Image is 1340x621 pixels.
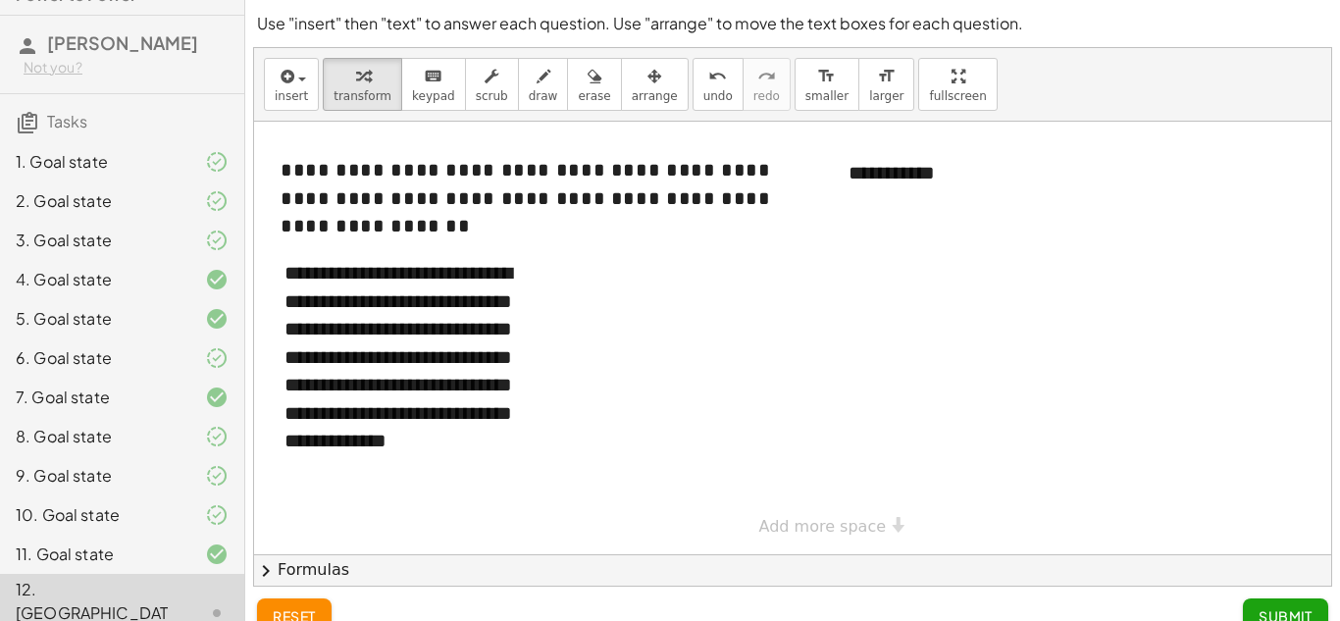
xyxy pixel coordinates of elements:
button: scrub [465,58,519,111]
div: 1. Goal state [16,150,174,174]
i: Task finished and correct. [205,307,229,331]
button: keyboardkeypad [401,58,466,111]
div: 5. Goal state [16,307,174,331]
div: 9. Goal state [16,464,174,488]
span: insert [275,89,308,103]
i: Task finished and part of it marked as correct. [205,150,229,174]
span: scrub [476,89,508,103]
div: 3. Goal state [16,229,174,252]
i: keyboard [424,65,442,88]
div: 10. Goal state [16,503,174,527]
button: chevron_rightFormulas [254,554,1331,586]
button: undoundo [693,58,744,111]
button: arrange [621,58,689,111]
span: transform [334,89,391,103]
span: larger [869,89,903,103]
span: Tasks [47,111,87,131]
span: chevron_right [254,559,278,583]
div: 4. Goal state [16,268,174,291]
span: draw [529,89,558,103]
div: 6. Goal state [16,346,174,370]
div: Not you? [24,58,229,78]
span: undo [703,89,733,103]
i: Task finished and correct. [205,268,229,291]
i: Task finished and part of it marked as correct. [205,189,229,213]
i: Task finished and correct. [205,543,229,566]
span: redo [753,89,780,103]
div: 8. Goal state [16,425,174,448]
i: format_size [817,65,836,88]
i: Task finished and part of it marked as correct. [205,346,229,370]
span: erase [578,89,610,103]
i: Task finished and correct. [205,386,229,409]
span: keypad [412,89,455,103]
span: smaller [805,89,849,103]
i: Task finished and part of it marked as correct. [205,503,229,527]
span: fullscreen [929,89,986,103]
i: undo [708,65,727,88]
button: transform [323,58,402,111]
button: redoredo [743,58,791,111]
div: 11. Goal state [16,543,174,566]
button: insert [264,58,319,111]
i: Task finished and part of it marked as correct. [205,464,229,488]
span: arrange [632,89,678,103]
div: 7. Goal state [16,386,174,409]
i: Task finished and part of it marked as correct. [205,425,229,448]
i: format_size [877,65,896,88]
span: [PERSON_NAME] [47,31,198,54]
button: format_sizelarger [858,58,914,111]
button: erase [567,58,621,111]
i: redo [757,65,776,88]
span: Add more space [759,517,887,536]
div: 2. Goal state [16,189,174,213]
i: Task finished and part of it marked as correct. [205,229,229,252]
button: draw [518,58,569,111]
button: format_sizesmaller [795,58,859,111]
p: Use "insert" then "text" to answer each question. Use "arrange" to move the text boxes for each q... [257,12,1328,35]
button: fullscreen [918,58,997,111]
